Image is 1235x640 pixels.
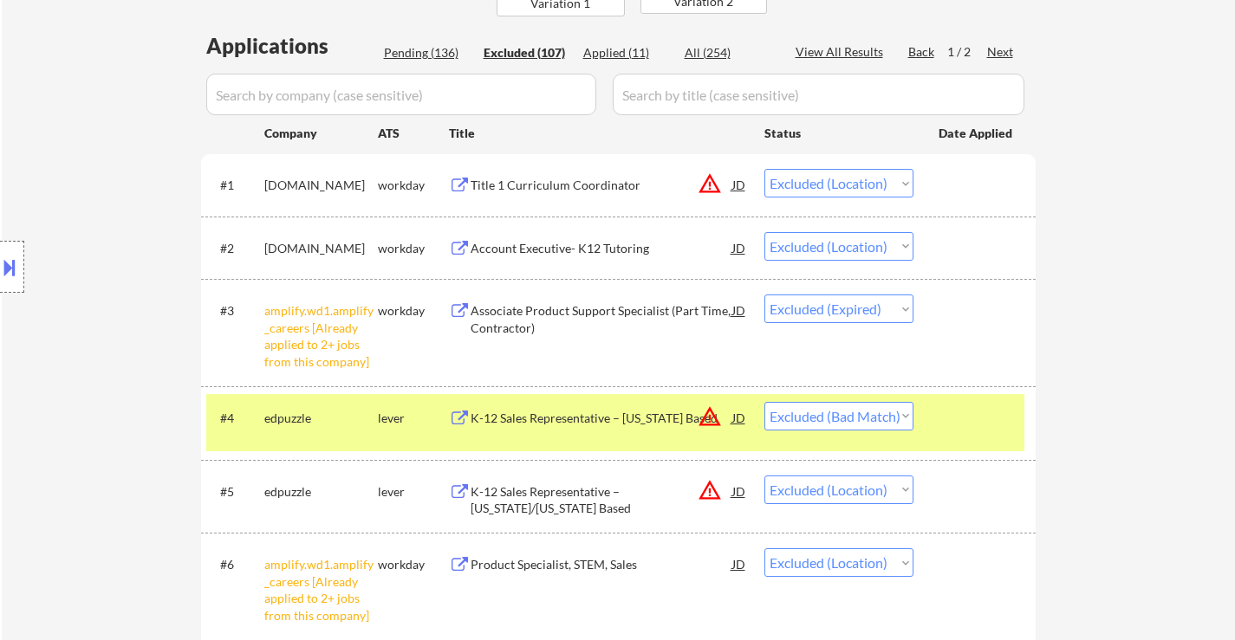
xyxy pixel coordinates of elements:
div: JD [731,402,748,433]
div: Back [908,43,936,61]
div: [DOMAIN_NAME] [264,177,378,194]
div: K-12 Sales Representative – [US_STATE]/[US_STATE] Based [471,483,732,517]
input: Search by title (case sensitive) [613,74,1024,115]
div: JD [731,294,748,326]
div: View All Results [796,43,888,61]
div: Next [987,43,1015,61]
div: workday [378,177,449,194]
div: workday [378,302,449,320]
div: workday [378,556,449,573]
div: Applications [206,36,378,56]
button: warning_amber [698,171,722,196]
div: Company [264,125,378,142]
div: Title [449,125,748,142]
div: [DOMAIN_NAME] [264,240,378,257]
div: Applied (11) [583,44,670,61]
div: lever [378,483,449,501]
div: edpuzzle [264,410,378,427]
div: K-12 Sales Representative – [US_STATE] Based [471,410,732,427]
div: #5 [220,483,250,501]
div: JD [731,169,748,200]
div: All (254) [685,44,771,61]
div: edpuzzle [264,483,378,501]
div: Date Applied [939,125,1015,142]
div: lever [378,410,449,427]
div: Pending (136) [384,44,471,61]
div: Title 1 Curriculum Coordinator [471,177,732,194]
div: Status [764,117,913,148]
div: workday [378,240,449,257]
div: ATS [378,125,449,142]
div: JD [731,548,748,579]
input: Search by company (case sensitive) [206,74,596,115]
div: Product Specialist, STEM, Sales [471,556,732,573]
div: JD [731,475,748,507]
div: Excluded (107) [484,44,570,61]
div: #6 [220,556,250,573]
div: Account Executive- K12 Tutoring [471,240,732,257]
div: 1 / 2 [947,43,987,61]
div: JD [731,232,748,263]
div: Associate Product Support Specialist​ (Part Time, Contractor) [471,302,732,336]
div: amplify.wd1.amplify_careers [Already applied to 2+ jobs from this company] [264,302,378,370]
button: warning_amber [698,478,722,502]
div: amplify.wd1.amplify_careers [Already applied to 2+ jobs from this company] [264,556,378,624]
button: warning_amber [698,404,722,429]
